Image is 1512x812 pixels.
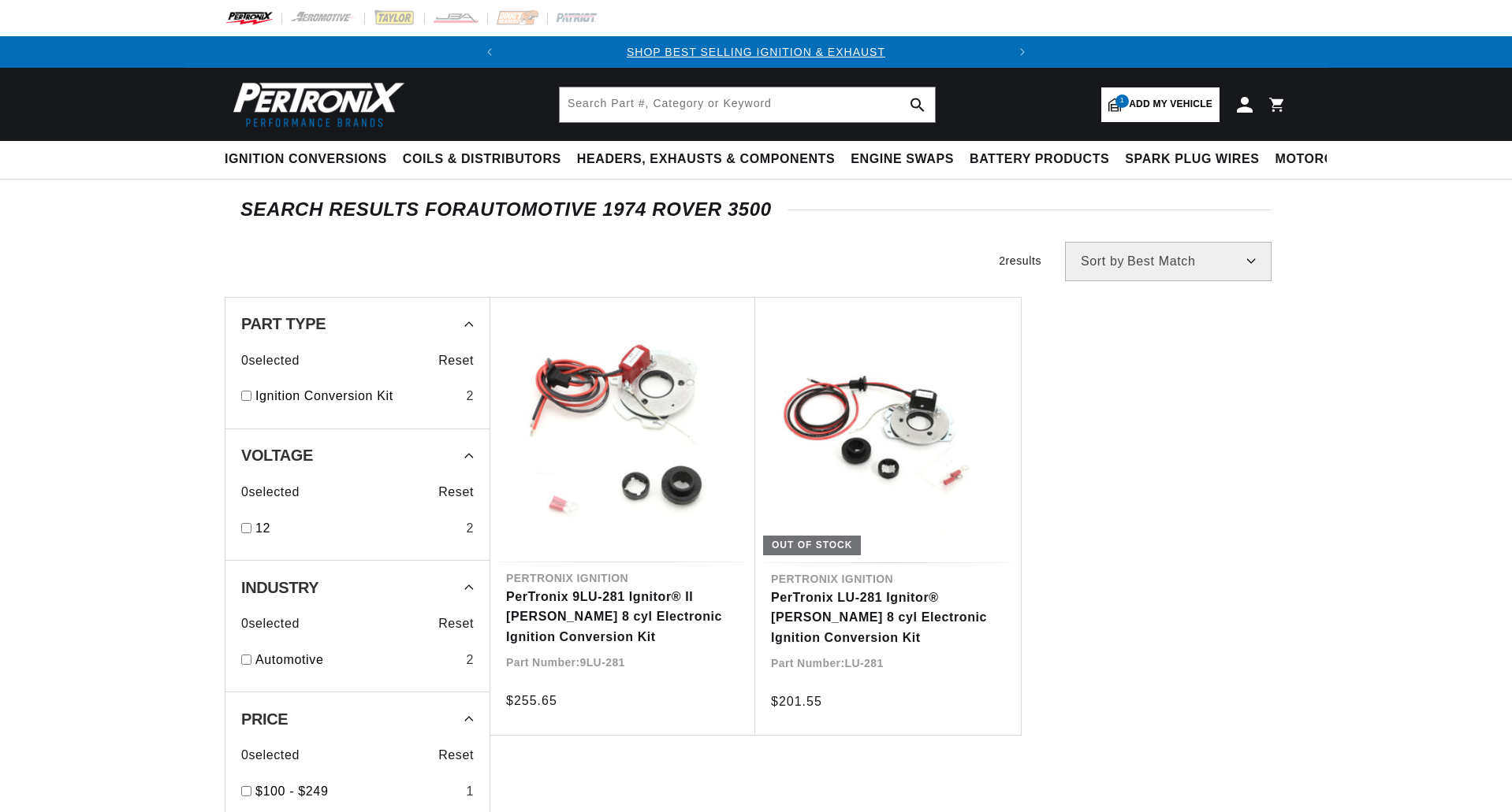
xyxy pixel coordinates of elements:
[185,36,1327,68] slideshow-component: Translation missing: en.sections.announcements.announcement_bar
[962,141,1117,178] summary: Battery Products
[1125,151,1259,168] span: Spark Plug Wires
[438,350,474,371] span: Reset
[241,745,300,766] span: 0 selected
[843,141,962,178] summary: Engine Swaps
[505,43,1007,61] div: 1 of 2
[403,151,561,168] span: Coils & Distributors
[851,151,954,168] span: Engine Swaps
[1268,141,1377,178] summary: Motorcycle
[771,588,1005,648] a: PerTronix LU-281 Ignitor® [PERSON_NAME] 8 cyl Electronic Ignition Conversion Kit
[506,587,739,647] a: PerTronix 9LU-281 Ignitor® II [PERSON_NAME] 8 cyl Electronic Ignition Conversion Kit
[999,254,1041,267] span: 2 results
[241,350,300,371] span: 0 selected
[255,518,460,539] a: 12
[225,141,395,178] summary: Ignition Conversions
[241,316,326,332] span: Part Type
[241,580,318,595] span: Industry
[466,650,474,670] div: 2
[560,87,935,122] input: Search Part #, Category or Keyword
[438,614,474,634] span: Reset
[466,386,474,406] div: 2
[900,87,935,122] button: search button
[255,386,460,406] a: Ignition Conversion Kit
[505,43,1007,61] div: Announcement
[970,151,1109,168] span: Battery Products
[627,46,885,58] a: SHOP BEST SELLING IGNITION & EXHAUST
[1101,87,1220,122] a: 1Add my vehicle
[241,482,300,502] span: 0 selected
[255,784,328,798] span: $100 - $249
[1065,242,1272,281] select: Sort by
[225,77,406,132] img: Pertronix
[241,711,288,727] span: Price
[241,447,313,463] span: Voltage
[240,202,1272,217] div: SEARCH RESULTS FOR Automotive 1974 Rover 3500
[225,151,387,168] span: Ignition Conversions
[1117,141,1267,178] summary: Spark Plug Wires
[569,141,843,178] summary: Headers, Exhausts & Components
[438,745,474,766] span: Reset
[1007,36,1038,68] button: Translation missing: en.sections.announcements.next_announcement
[1115,95,1129,108] span: 1
[474,36,505,68] button: Translation missing: en.sections.announcements.previous_announcement
[241,614,300,634] span: 0 selected
[438,482,474,502] span: Reset
[1276,151,1369,168] span: Motorcycle
[466,518,474,539] div: 2
[466,781,474,802] div: 1
[255,650,460,670] a: Automotive
[395,141,569,178] summary: Coils & Distributors
[577,151,835,168] span: Headers, Exhausts & Components
[1129,97,1212,112] span: Add my vehicle
[1081,255,1124,268] span: Sort by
